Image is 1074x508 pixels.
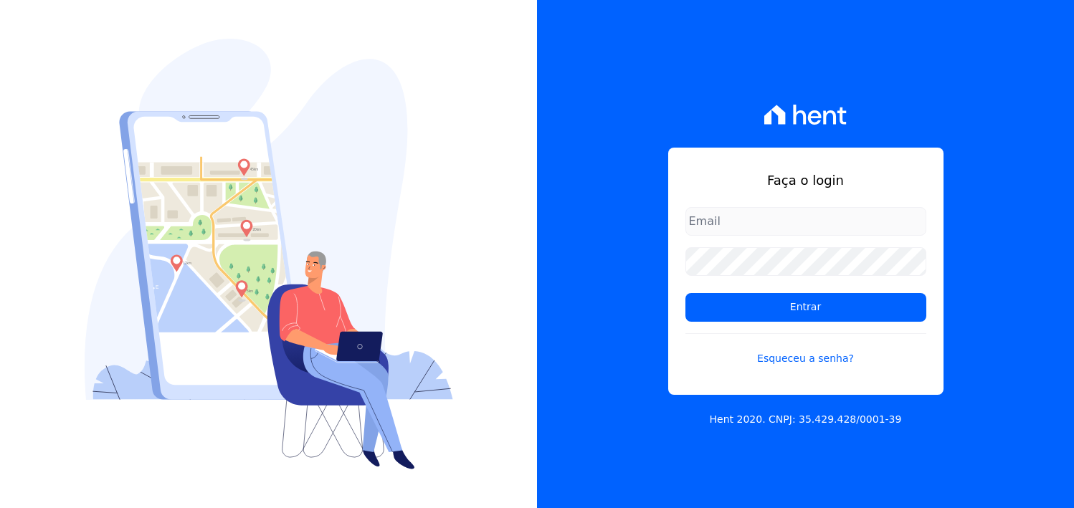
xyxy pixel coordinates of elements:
[685,207,926,236] input: Email
[710,412,902,427] p: Hent 2020. CNPJ: 35.429.428/0001-39
[685,171,926,190] h1: Faça o login
[85,39,453,469] img: Login
[685,293,926,322] input: Entrar
[685,333,926,366] a: Esqueceu a senha?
